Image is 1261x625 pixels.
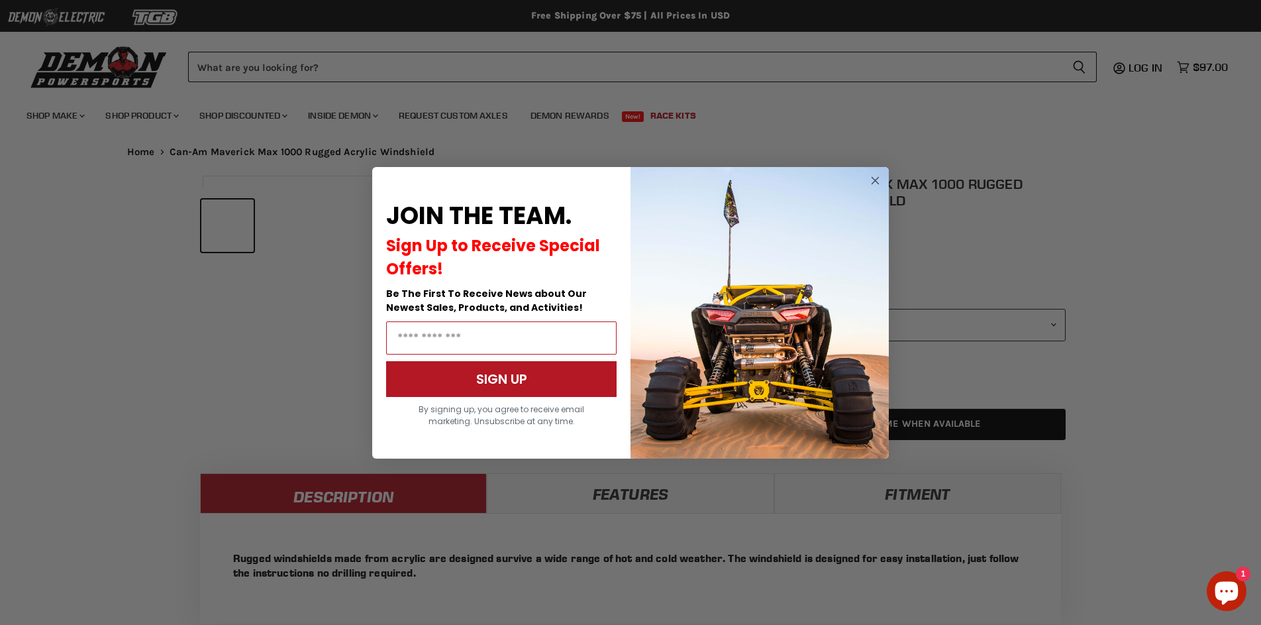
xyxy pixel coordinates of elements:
[386,199,572,233] span: JOIN THE TEAM.
[867,172,883,189] button: Close dialog
[630,167,889,459] img: a9095488-b6e7-41ba-879d-588abfab540b.jpeg
[1203,571,1250,614] inbox-online-store-chat: Shopify online store chat
[386,361,617,397] button: SIGN UP
[386,287,587,314] span: Be The First To Receive News about Our Newest Sales, Products, and Activities!
[386,235,600,280] span: Sign Up to Receive Special Offers!
[419,404,584,427] span: By signing up, you agree to receive email marketing. Unsubscribe at any time.
[386,321,617,355] input: Email Address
